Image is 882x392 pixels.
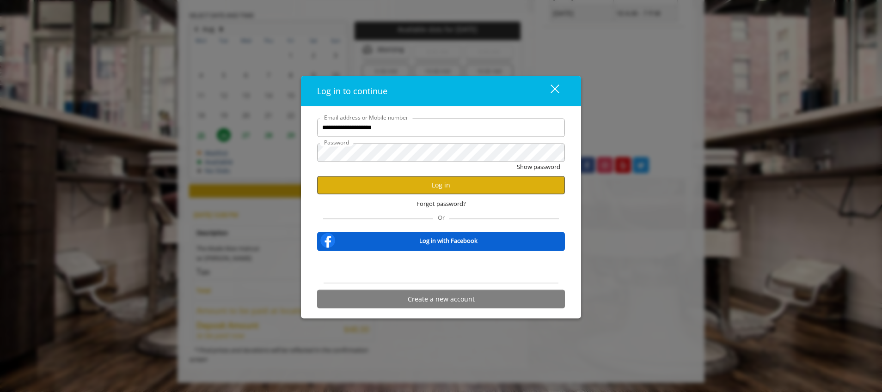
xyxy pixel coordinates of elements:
input: Email address or Mobile number [317,118,565,137]
button: Log in [317,176,565,194]
span: Forgot password? [416,199,466,208]
button: close dialog [533,81,565,100]
span: Log in to continue [317,85,387,96]
label: Email address or Mobile number [319,113,413,121]
input: Password [317,143,565,162]
button: Create a new account [317,290,565,308]
button: Show password [517,162,560,171]
b: Log in with Facebook [419,236,478,246]
div: close dialog [540,84,558,98]
span: Or [433,213,449,222]
iframe: Sign in with Google Button [394,257,488,277]
label: Password [319,138,354,146]
img: facebook-logo [318,231,337,250]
